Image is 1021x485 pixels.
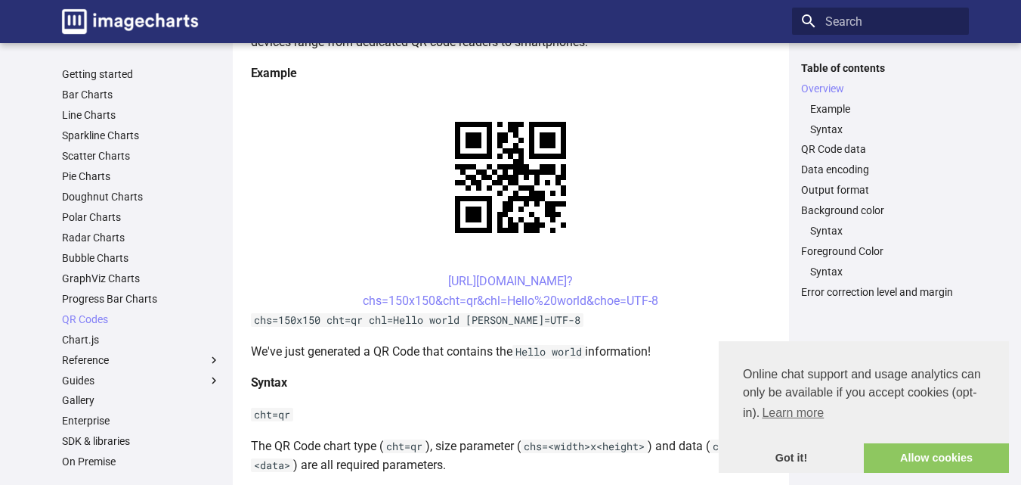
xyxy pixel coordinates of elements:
a: Bubble Charts [62,251,221,265]
nav: Background color [801,224,960,238]
a: Syntax [810,123,960,136]
a: Background color [801,204,960,217]
a: QR Code data [801,142,960,156]
code: chs=150x150 cht=qr chl=Hello world [PERSON_NAME]=UTF-8 [251,313,583,327]
a: Getting started [62,67,221,81]
p: The QR Code chart type ( ), size parameter ( ) and data ( ) are all required parameters. [251,437,771,475]
a: Output format [801,183,960,197]
a: Data encoding [801,163,960,176]
code: chs=<width>x<height> [521,440,648,453]
a: Bar Charts [62,88,221,101]
a: Doughnut Charts [62,190,221,204]
a: Radar Charts [62,231,221,244]
span: Online chat support and usage analytics can only be available if you accept cookies (opt-in). [743,365,985,424]
a: QR Codes [62,312,221,326]
a: Line Charts [62,108,221,122]
h4: Example [251,64,771,83]
a: Error correction level and margin [801,285,960,299]
a: allow cookies [864,443,1009,474]
input: Search [792,8,969,35]
nav: Overview [801,102,960,136]
code: Hello world [512,345,585,359]
a: dismiss cookie message [719,443,864,474]
a: Polar Charts [62,210,221,224]
a: [URL][DOMAIN_NAME]?chs=150x150&cht=qr&chl=Hello%20world&choe=UTF-8 [363,274,658,308]
a: Sparkline Charts [62,129,221,142]
a: Enterprise [62,414,221,427]
a: Syntax [810,265,960,278]
nav: Table of contents [792,61,969,300]
a: SDK & libraries [62,434,221,448]
a: Image-Charts documentation [56,3,204,40]
a: Pie Charts [62,169,221,183]
a: Example [810,102,960,116]
img: chart [429,95,592,260]
label: Guides [62,374,221,387]
h4: Syntax [251,373,771,393]
a: Scatter Charts [62,149,221,163]
a: Overview [801,82,960,95]
a: Chart.js [62,333,221,347]
nav: Foreground Color [801,265,960,278]
label: Table of contents [792,61,969,75]
code: cht=qr [383,440,425,453]
code: cht=qr [251,408,293,421]
img: logo [62,9,198,34]
a: On Premise [62,455,221,468]
a: Foreground Color [801,244,960,258]
a: Gallery [62,393,221,407]
a: learn more about cookies [760,402,826,424]
p: We've just generated a QR Code that contains the information! [251,342,771,362]
a: GraphViz Charts [62,272,221,285]
label: Reference [62,353,221,367]
a: Progress Bar Charts [62,292,221,306]
div: cookieconsent [719,341,1009,473]
a: Syntax [810,224,960,238]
